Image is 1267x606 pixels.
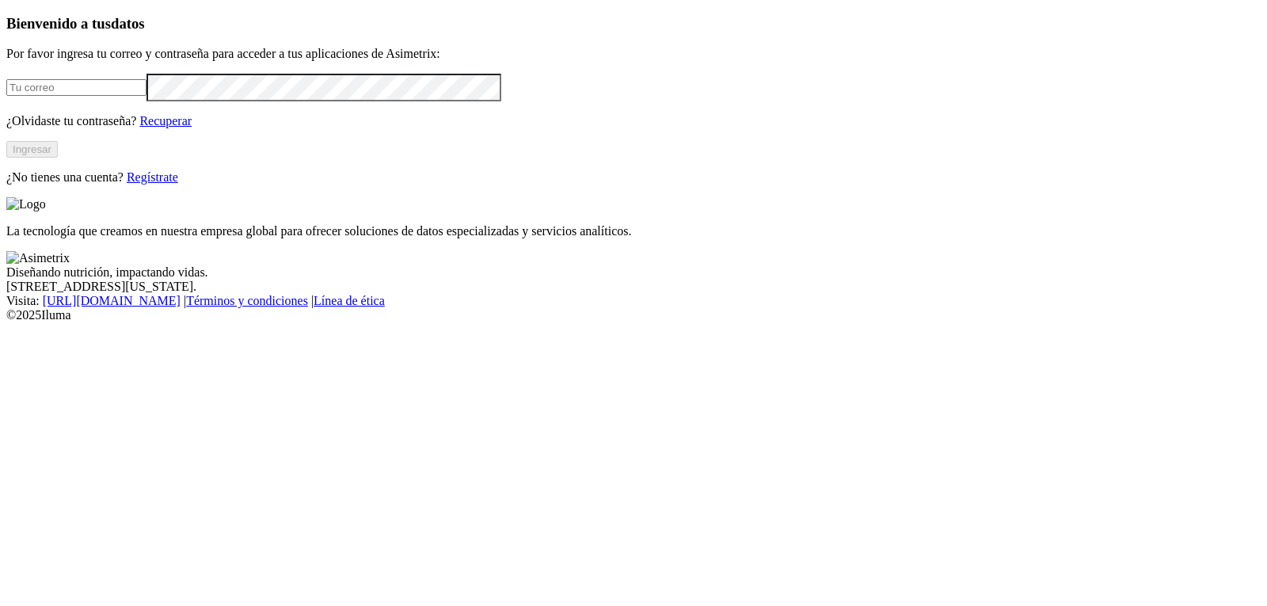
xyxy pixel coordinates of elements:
[6,308,1261,322] div: © 2025 Iluma
[6,224,1261,238] p: La tecnología que creamos en nuestra empresa global para ofrecer soluciones de datos especializad...
[6,15,1261,32] h3: Bienvenido a tus
[186,294,308,307] a: Términos y condiciones
[6,79,146,96] input: Tu correo
[6,294,1261,308] div: Visita : | |
[127,170,178,184] a: Regístrate
[111,15,145,32] span: datos
[314,294,385,307] a: Línea de ética
[6,170,1261,185] p: ¿No tienes una cuenta?
[43,294,181,307] a: [URL][DOMAIN_NAME]
[6,141,58,158] button: Ingresar
[6,265,1261,280] div: Diseñando nutrición, impactando vidas.
[6,197,46,212] img: Logo
[6,114,1261,128] p: ¿Olvidaste tu contraseña?
[6,280,1261,294] div: [STREET_ADDRESS][US_STATE].
[139,114,192,128] a: Recuperar
[6,47,1261,61] p: Por favor ingresa tu correo y contraseña para acceder a tus aplicaciones de Asimetrix:
[6,251,70,265] img: Asimetrix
